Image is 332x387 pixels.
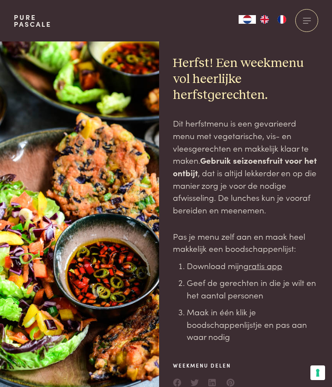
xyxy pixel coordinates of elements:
[256,15,290,24] ul: Language list
[173,55,318,104] h2: Herfst! Een weekmenu vol heerlijke herfstgerechten.
[173,362,235,369] span: Weekmenu delen
[187,260,318,272] li: Download mijn
[187,306,318,343] li: Maak in één klik je boodschappenlijstje en pas aan waar nodig
[187,276,318,301] li: Geef de gerechten in die je wilt en het aantal personen
[243,260,282,271] a: gratis app
[173,154,317,178] strong: Gebruik seizoensfruit voor het ontbijt
[273,15,290,24] a: FR
[173,117,318,216] p: Dit herfstmenu is een gevarieerd menu met vegetarische, vis- en vleesgerechten en makkelijk klaar...
[239,15,256,24] div: Language
[173,230,318,255] p: Pas je menu zelf aan en maak heel makkelijk een boodschappenlijst:
[239,15,256,24] a: NL
[14,14,51,28] a: PurePascale
[310,365,325,380] button: Uw voorkeuren voor toestemming voor trackingtechnologieën
[256,15,273,24] a: EN
[239,15,290,24] aside: Language selected: Nederlands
